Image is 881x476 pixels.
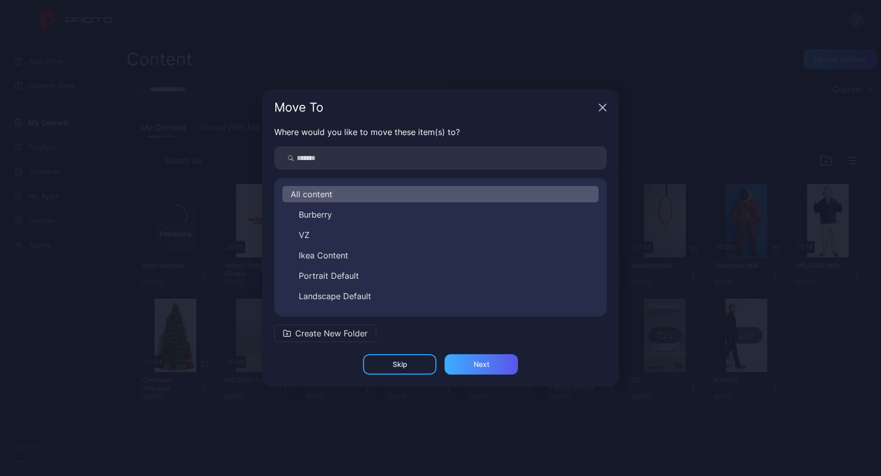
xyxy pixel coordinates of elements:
[393,360,407,368] div: Skip
[299,249,348,261] span: Ikea Content
[363,354,436,375] button: Skip
[282,247,599,263] button: Ikea Content
[282,206,599,223] button: Burberry
[299,270,359,282] span: Portrait Default
[295,327,368,339] span: Create New Folder
[274,325,376,342] button: Create New Folder
[274,101,594,114] div: Move To
[299,290,371,302] span: Landscape Default
[299,229,309,241] span: VZ
[282,227,599,243] button: VZ
[282,268,599,284] button: Portrait Default
[445,354,518,375] button: Next
[291,188,332,200] span: All content
[299,208,332,221] span: Burberry
[282,288,599,304] button: Landscape Default
[274,126,607,138] p: Where would you like to move these item(s) to?
[474,360,489,368] div: Next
